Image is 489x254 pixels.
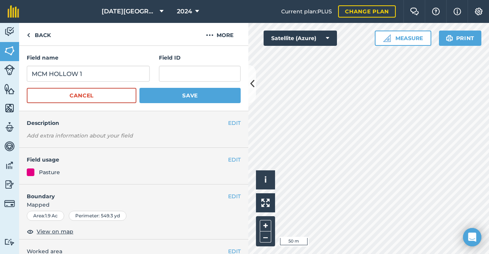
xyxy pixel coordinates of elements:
[4,141,15,152] img: svg+xml;base64,PD94bWwgdmVyc2lvbj0iMS4wIiBlbmNvZGluZz0idXRmLTgiPz4KPCEtLSBHZW5lcmF0b3I6IEFkb2JlIE...
[177,7,192,16] span: 2024
[4,65,15,75] img: svg+xml;base64,PD94bWwgdmVyc2lvbj0iMS4wIiBlbmNvZGluZz0idXRmLTgiPz4KPCEtLSBHZW5lcmF0b3I6IEFkb2JlIE...
[139,88,241,103] button: Save
[102,7,157,16] span: [DATE][GEOGRAPHIC_DATA]
[375,31,431,46] button: Measure
[39,168,60,176] div: Pasture
[338,5,396,18] a: Change plan
[69,211,126,221] div: Perimeter : 549.3 yd
[4,102,15,114] img: svg+xml;base64,PHN2ZyB4bWxucz0iaHR0cDovL3d3dy53My5vcmcvMjAwMC9zdmciIHdpZHRoPSI1NiIgaGVpZ2h0PSI2MC...
[19,23,58,45] a: Back
[4,179,15,190] img: svg+xml;base64,PD94bWwgdmVyc2lvbj0iMS4wIiBlbmNvZGluZz0idXRmLTgiPz4KPCEtLSBHZW5lcmF0b3I6IEFkb2JlIE...
[4,238,15,246] img: svg+xml;base64,PD94bWwgdmVyc2lvbj0iMS4wIiBlbmNvZGluZz0idXRmLTgiPz4KPCEtLSBHZW5lcmF0b3I6IEFkb2JlIE...
[27,155,228,164] h4: Field usage
[260,220,271,231] button: +
[453,7,461,16] img: svg+xml;base64,PHN2ZyB4bWxucz0iaHR0cDovL3d3dy53My5vcmcvMjAwMC9zdmciIHdpZHRoPSIxNyIgaGVpZ2h0PSIxNy...
[228,119,241,127] button: EDIT
[27,88,136,103] button: Cancel
[264,31,337,46] button: Satellite (Azure)
[256,170,275,189] button: i
[27,132,133,139] em: Add extra information about your field
[4,45,15,57] img: svg+xml;base64,PHN2ZyB4bWxucz0iaHR0cDovL3d3dy53My5vcmcvMjAwMC9zdmciIHdpZHRoPSI1NiIgaGVpZ2h0PSI2MC...
[4,121,15,133] img: svg+xml;base64,PD94bWwgdmVyc2lvbj0iMS4wIiBlbmNvZGluZz0idXRmLTgiPz4KPCEtLSBHZW5lcmF0b3I6IEFkb2JlIE...
[4,198,15,209] img: svg+xml;base64,PD94bWwgdmVyc2lvbj0iMS4wIiBlbmNvZGluZz0idXRmLTgiPz4KPCEtLSBHZW5lcmF0b3I6IEFkb2JlIE...
[439,31,482,46] button: Print
[281,7,332,16] span: Current plan : PLUS
[431,8,440,15] img: A question mark icon
[261,199,270,207] img: Four arrows, one pointing top left, one top right, one bottom right and the last bottom left
[27,211,64,221] div: Area : 1.9 Ac
[27,31,30,40] img: svg+xml;base64,PHN2ZyB4bWxucz0iaHR0cDovL3d3dy53My5vcmcvMjAwMC9zdmciIHdpZHRoPSI5IiBoZWlnaHQ9IjI0Ii...
[260,231,271,243] button: –
[206,31,214,40] img: svg+xml;base64,PHN2ZyB4bWxucz0iaHR0cDovL3d3dy53My5vcmcvMjAwMC9zdmciIHdpZHRoPSIyMCIgaGVpZ2h0PSIyNC...
[383,34,391,42] img: Ruler icon
[19,201,248,209] span: Mapped
[27,119,241,127] h4: Description
[4,26,15,37] img: svg+xml;base64,PD94bWwgdmVyc2lvbj0iMS4wIiBlbmNvZGluZz0idXRmLTgiPz4KPCEtLSBHZW5lcmF0b3I6IEFkb2JlIE...
[446,34,453,43] img: svg+xml;base64,PHN2ZyB4bWxucz0iaHR0cDovL3d3dy53My5vcmcvMjAwMC9zdmciIHdpZHRoPSIxOSIgaGVpZ2h0PSIyNC...
[27,227,73,236] button: View on map
[159,53,241,62] h4: Field ID
[264,175,267,184] span: i
[19,184,228,201] h4: Boundary
[37,227,73,236] span: View on map
[27,227,34,236] img: svg+xml;base64,PHN2ZyB4bWxucz0iaHR0cDovL3d3dy53My5vcmcvMjAwMC9zdmciIHdpZHRoPSIxOCIgaGVpZ2h0PSIyNC...
[474,8,483,15] img: A cog icon
[4,83,15,95] img: svg+xml;base64,PHN2ZyB4bWxucz0iaHR0cDovL3d3dy53My5vcmcvMjAwMC9zdmciIHdpZHRoPSI1NiIgaGVpZ2h0PSI2MC...
[228,192,241,201] button: EDIT
[8,5,19,18] img: fieldmargin Logo
[410,8,419,15] img: Two speech bubbles overlapping with the left bubble in the forefront
[228,155,241,164] button: EDIT
[463,228,481,246] div: Open Intercom Messenger
[27,53,150,62] h4: Field name
[4,160,15,171] img: svg+xml;base64,PD94bWwgdmVyc2lvbj0iMS4wIiBlbmNvZGluZz0idXRmLTgiPz4KPCEtLSBHZW5lcmF0b3I6IEFkb2JlIE...
[191,23,248,45] button: More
